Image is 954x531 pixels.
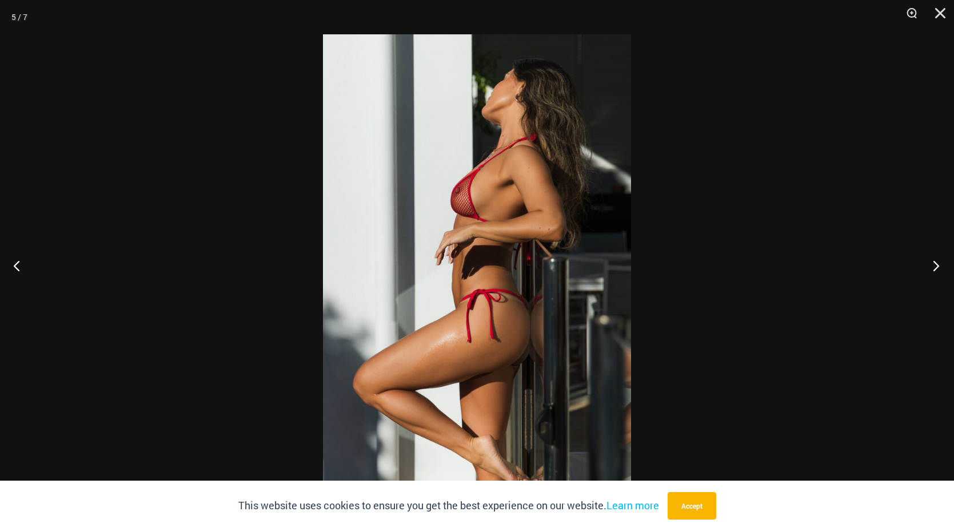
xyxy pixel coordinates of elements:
[606,498,659,512] a: Learn more
[668,492,716,520] button: Accept
[323,34,631,497] img: Summer Storm Red 312 Tri Top 456 Micro 04
[911,237,954,294] button: Next
[11,9,27,26] div: 5 / 7
[238,497,659,514] p: This website uses cookies to ensure you get the best experience on our website.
